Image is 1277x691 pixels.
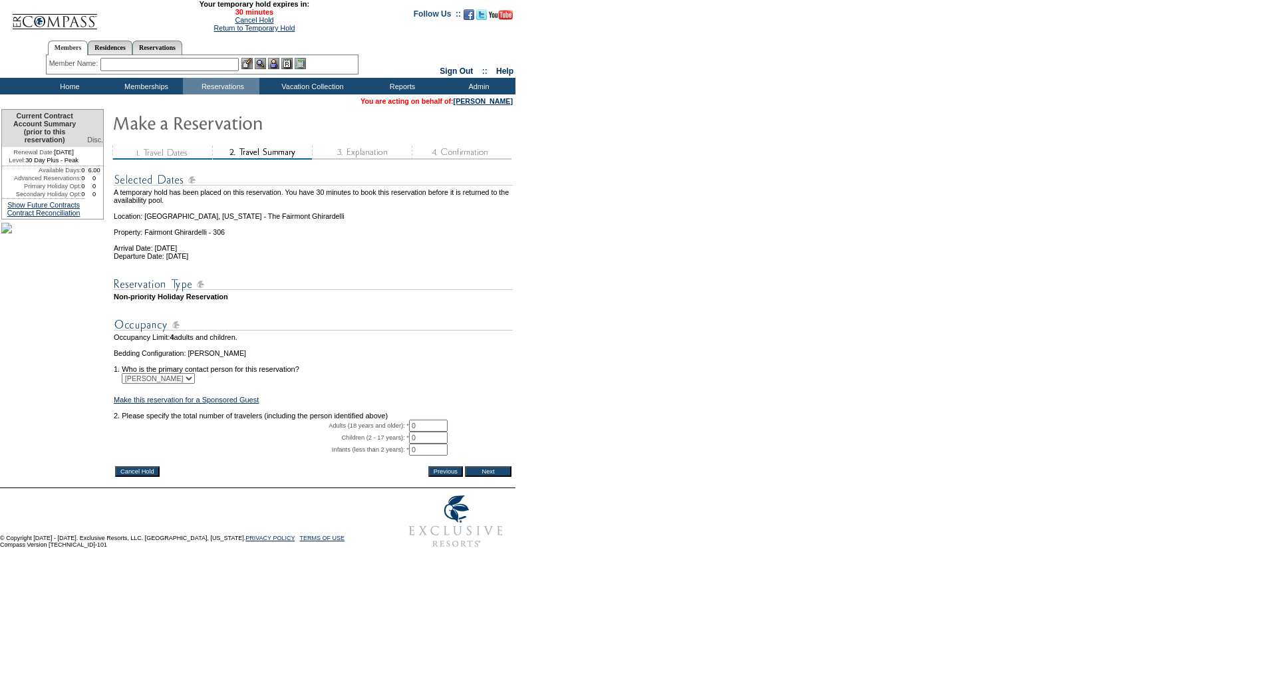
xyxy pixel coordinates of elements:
td: 0 [81,174,85,182]
td: Vacation Collection [259,78,362,94]
a: Residences [88,41,132,55]
span: :: [482,67,488,76]
span: Level: [9,156,25,164]
td: Property: Fairmont Ghirardelli - 306 [114,220,513,236]
a: Contract Reconciliation [7,209,80,217]
img: Compass Home [11,3,98,30]
td: Bedding Configuration: [PERSON_NAME] [114,349,513,357]
td: Departure Date: [DATE] [114,252,513,260]
td: Adults (18 years and older): * [114,420,409,432]
td: Primary Holiday Opt: [2,182,81,190]
td: Reports [362,78,439,94]
a: Subscribe to our YouTube Channel [489,13,513,21]
span: Disc. [87,136,103,144]
td: 0 [85,190,103,198]
img: step2_state2.gif [212,146,312,160]
img: Subscribe to our YouTube Channel [489,10,513,20]
a: Reservations [132,41,182,55]
a: Make this reservation for a Sponsored Guest [114,396,259,404]
span: Renewal Date: [13,148,54,156]
td: 0 [85,182,103,190]
td: A temporary hold has been placed on this reservation. You have 30 minutes to book this reservatio... [114,188,513,204]
img: subTtlResType.gif [114,276,513,293]
img: Make Reservation [112,109,378,136]
td: Secondary Holiday Opt: [2,190,81,198]
td: Non-priority Holiday Reservation [114,293,513,301]
td: Occupancy Limit: adults and children. [114,333,513,341]
a: Become our fan on Facebook [464,13,474,21]
div: Member Name: [49,58,100,69]
td: Infants (less than 2 years): * [114,444,409,456]
input: Cancel Hold [115,466,160,477]
img: subTtlOccupancy.gif [114,317,513,333]
td: Home [30,78,106,94]
td: Memberships [106,78,183,94]
td: 0 [85,174,103,182]
td: Advanced Reservations: [2,174,81,182]
img: Reservations [281,58,293,69]
td: Available Days: [2,166,81,174]
img: View [255,58,266,69]
img: Shot-25-092.jpg [1,223,12,233]
a: Follow us on Twitter [476,13,487,21]
img: step4_state1.gif [412,146,511,160]
input: Next [465,466,511,477]
a: Sign Out [440,67,473,76]
td: Current Contract Account Summary (prior to this reservation) [2,110,85,147]
span: 30 minutes [104,8,404,16]
a: Return to Temporary Hold [214,24,295,32]
td: 2. Please specify the total number of travelers (including the person identified above) [114,412,513,420]
td: 0 [81,166,85,174]
a: Show Future Contracts [7,201,80,209]
a: TERMS OF USE [300,535,345,541]
span: You are acting on behalf of: [360,97,513,105]
input: Previous [428,466,463,477]
span: 4 [170,333,174,341]
td: 0 [81,190,85,198]
a: Members [48,41,88,55]
td: Location: [GEOGRAPHIC_DATA], [US_STATE] - The Fairmont Ghirardelli [114,204,513,220]
a: PRIVACY POLICY [245,535,295,541]
td: 30 Day Plus - Peak [2,156,85,166]
img: Exclusive Resorts [396,488,515,555]
img: b_edit.gif [241,58,253,69]
td: Follow Us :: [414,8,461,24]
td: Admin [439,78,515,94]
td: 0 [81,182,85,190]
img: Become our fan on Facebook [464,9,474,20]
a: Cancel Hold [235,16,273,24]
img: step1_state3.gif [112,146,212,160]
a: Help [496,67,513,76]
img: Impersonate [268,58,279,69]
td: [DATE] [2,147,85,156]
td: 6.00 [85,166,103,174]
img: Follow us on Twitter [476,9,487,20]
img: b_calculator.gif [295,58,306,69]
img: step3_state1.gif [312,146,412,160]
img: subTtlSelectedDates.gif [114,172,513,188]
a: [PERSON_NAME] [454,97,513,105]
td: Children (2 - 17 years): * [114,432,409,444]
td: Reservations [183,78,259,94]
td: Arrival Date: [DATE] [114,236,513,252]
td: 1. Who is the primary contact person for this reservation? [114,357,513,373]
